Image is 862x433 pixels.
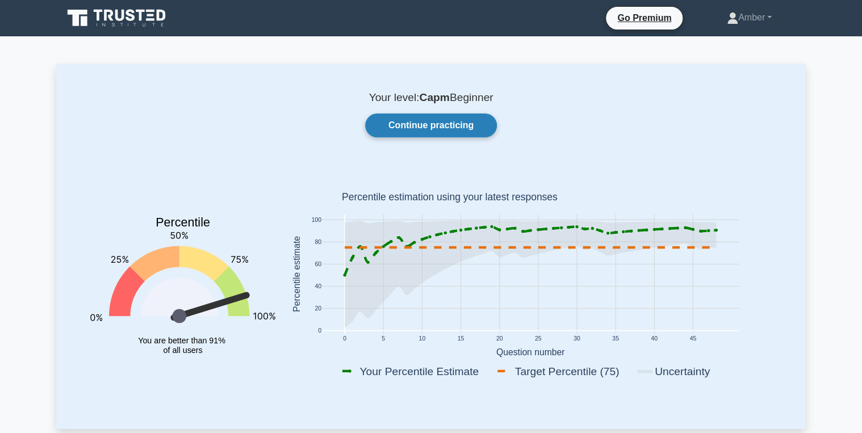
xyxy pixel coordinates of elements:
[419,335,425,342] text: 10
[610,11,678,25] a: Go Premium
[496,347,565,357] text: Question number
[315,283,321,289] text: 40
[315,305,321,312] text: 20
[138,336,225,345] tspan: You are better than 91%
[535,335,542,342] text: 25
[163,346,202,355] tspan: of all users
[612,335,619,342] text: 35
[574,335,580,342] text: 30
[292,236,302,312] text: Percentile estimate
[315,239,321,245] text: 80
[83,91,779,104] p: Your level: Beginner
[419,91,449,103] b: Capm
[156,216,210,230] text: Percentile
[342,192,558,203] text: Percentile estimation using your latest responses
[496,335,503,342] text: 20
[458,335,465,342] text: 15
[651,335,658,342] text: 40
[382,335,385,342] text: 5
[365,113,497,137] a: Continue practicing
[689,335,696,342] text: 45
[343,335,346,342] text: 0
[700,6,799,29] a: Amber
[318,328,321,334] text: 0
[315,261,321,267] text: 60
[312,217,322,223] text: 100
